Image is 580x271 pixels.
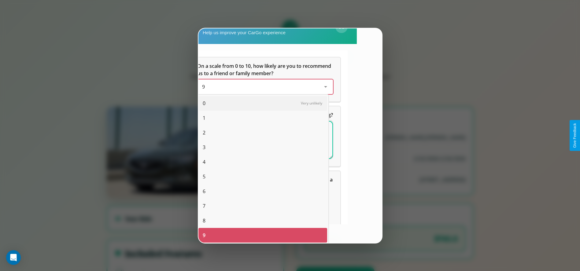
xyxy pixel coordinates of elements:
div: 10 [198,243,327,257]
div: 7 [198,199,327,213]
div: 1 [198,111,327,125]
h5: On a scale from 0 to 10, how likely are you to recommend us to a friend or family member? [197,62,333,77]
div: Give Feedback [573,123,577,148]
div: 3 [198,140,327,155]
div: 9 [198,228,327,243]
p: Help us improve your CarGo experience [203,28,286,37]
span: Which of the following features do you value the most in a vehicle? [197,176,334,190]
span: 5 [203,173,205,180]
span: What can we do to make your experience more satisfying? [197,112,333,118]
div: 8 [198,213,327,228]
span: On a scale from 0 to 10, how likely are you to recommend us to a friend or family member? [197,63,332,77]
span: 9 [203,232,205,239]
span: 9 [202,83,205,90]
div: 2 [198,125,327,140]
div: 6 [198,184,327,199]
span: 6 [203,188,205,195]
span: 7 [203,202,205,210]
span: Very unlikely [301,101,322,106]
span: 2 [203,129,205,136]
span: 3 [203,144,205,151]
div: 5 [198,169,327,184]
span: 1 [203,114,205,122]
span: 4 [203,158,205,166]
span: 0 [203,100,205,107]
span: 8 [203,217,205,224]
div: 0 [198,96,327,111]
div: On a scale from 0 to 10, how likely are you to recommend us to a friend or family member? [190,57,340,101]
div: Open Intercom Messenger [6,250,21,265]
div: 4 [198,155,327,169]
div: On a scale from 0 to 10, how likely are you to recommend us to a friend or family member? [197,79,333,94]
